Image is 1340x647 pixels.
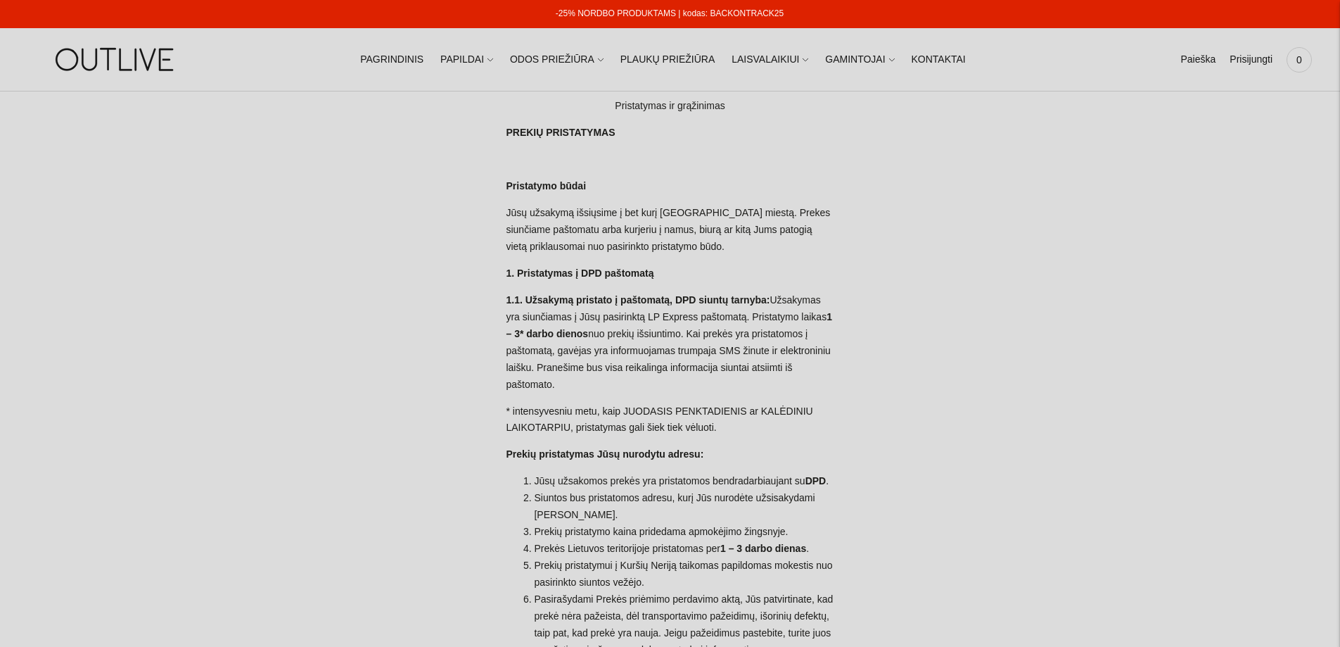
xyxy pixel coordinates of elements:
a: ODOS PRIEŽIŪRA [510,44,604,75]
a: Paieška [1180,44,1215,75]
b: 1.1. Užsakymą pristato į paštomatą, DPD siuntų tarnyba: [506,294,770,306]
li: Prekių pristatymui į Kuršių Neriją taikomas papildomas mokestis nuo pasirinkto siuntos vežėjo. [534,558,834,591]
li: Prekių pristatymo kaina pridedama apmokėjimo žingsnyje. [534,524,834,541]
a: GAMINTOJAI [825,44,894,75]
p: Užsakymas yra siunčiamas į Jūsų pasirinktą LP Express paštomatą. Pristatymo laikas nuo prekių išs... [506,292,834,394]
a: KONTAKTAI [911,44,965,75]
strong: 1 – 3 darbo dienas [720,543,806,554]
a: PAPILDAI [440,44,493,75]
h1: Pristatymas ir grąžinimas [506,98,834,115]
p: * intensyvesniu metu, kaip JUODASIS PENKTADIENIS ar KALĖDINIU LAIKOTARPIU, pristatymas gali šiek ... [506,403,834,437]
a: PLAUKŲ PRIEŽIŪRA [620,44,715,75]
a: PAGRINDINIS [360,44,423,75]
b: 1. Pristatymas į DPD paštomatą [506,268,653,279]
b: 1 – 3* darbo dienos [506,311,832,339]
p: Jūsų užsakymą išsiųsime į bet kurį [GEOGRAPHIC_DATA] miestą. Prekes siunčiame paštomatu arba kurj... [506,205,834,256]
a: 0 [1287,44,1312,75]
b: PREKIŲ PRISTATYMAS [506,127,615,138]
a: -25% NORDBO PRODUKTAMS | kodas: BACKONTRACK25 [556,8,784,18]
a: Prisijungti [1230,44,1272,75]
a: LAISVALAIKIUI [732,44,808,75]
b: Prekių pristatymas Jūsų nurodytu adresu: [506,448,703,460]
li: Jūsų užsakomos prekės yra pristatomos bendradarbiaujant su . [534,473,834,490]
b: Pristatymo būdai [506,180,586,191]
li: Siuntos bus pristatomos adresu, kurį Jūs nurodėte užsisakydami [PERSON_NAME]. [534,490,834,524]
strong: DPD [805,475,827,486]
span: 0 [1289,50,1309,70]
img: OUTLIVE [28,35,204,84]
li: Prekės Lietuvos teritorijoje pristatomas per . [534,541,834,558]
